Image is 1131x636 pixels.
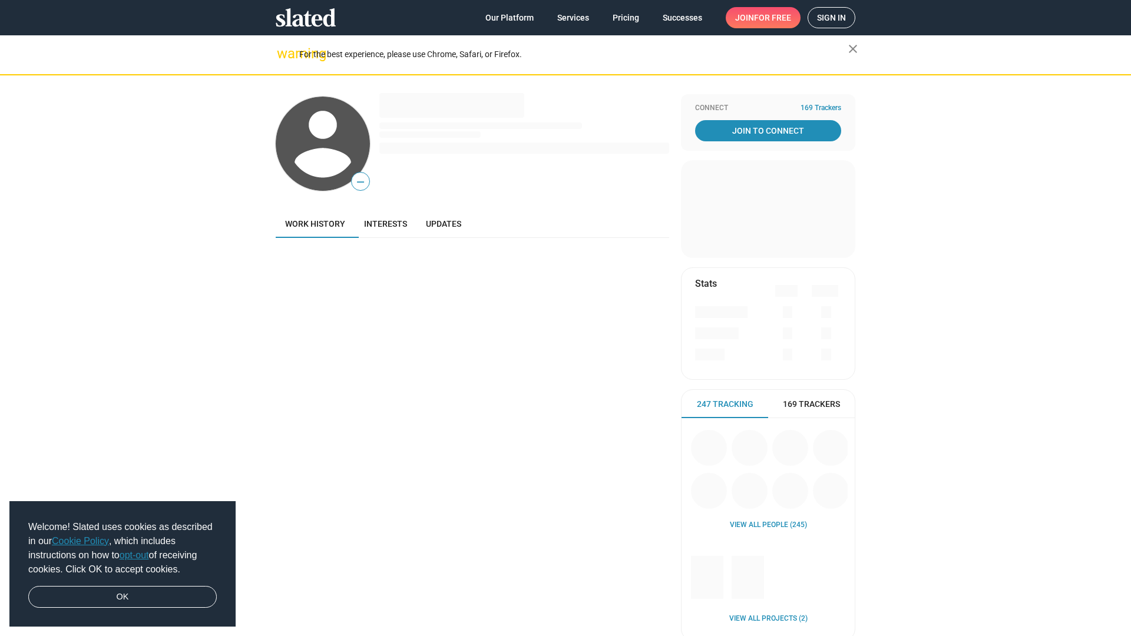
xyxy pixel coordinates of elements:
a: Updates [416,210,471,238]
span: 169 Trackers [801,104,841,113]
span: 247 Tracking [697,399,753,410]
a: dismiss cookie message [28,586,217,608]
span: for free [754,7,791,28]
a: Interests [355,210,416,238]
span: Work history [285,219,345,228]
span: Successes [663,7,702,28]
a: opt-out [120,550,149,560]
a: Work history [276,210,355,238]
span: Updates [426,219,461,228]
a: Join To Connect [695,120,841,141]
a: Joinfor free [726,7,801,28]
a: Sign in [808,7,855,28]
div: cookieconsent [9,501,236,627]
span: — [352,174,369,190]
span: Join To Connect [697,120,839,141]
a: Pricing [603,7,649,28]
mat-card-title: Stats [695,277,717,290]
div: Connect [695,104,841,113]
span: Sign in [817,8,846,28]
a: View all Projects (2) [729,614,808,624]
div: For the best experience, please use Chrome, Safari, or Firefox. [299,47,848,62]
a: View all People (245) [730,521,807,530]
mat-icon: warning [277,47,291,61]
span: Our Platform [485,7,534,28]
span: Services [557,7,589,28]
a: Cookie Policy [52,536,109,546]
span: Welcome! Slated uses cookies as described in our , which includes instructions on how to of recei... [28,520,217,577]
a: Our Platform [476,7,543,28]
a: Services [548,7,598,28]
span: Join [735,7,791,28]
span: Interests [364,219,407,228]
span: 169 Trackers [783,399,840,410]
span: Pricing [613,7,639,28]
mat-icon: close [846,42,860,56]
a: Successes [653,7,712,28]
